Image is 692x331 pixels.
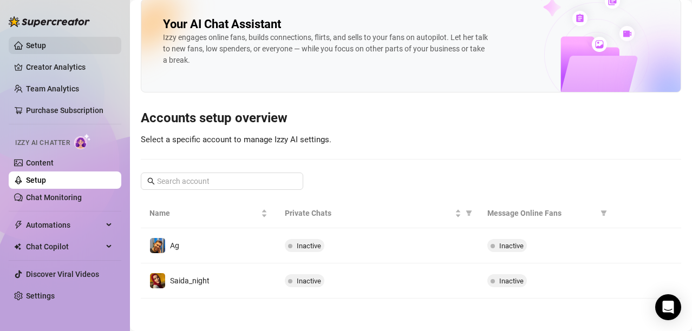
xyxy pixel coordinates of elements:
[149,207,259,219] span: Name
[26,84,79,93] a: Team Analytics
[297,277,321,285] span: Inactive
[26,216,103,234] span: Automations
[466,210,472,216] span: filter
[598,205,609,221] span: filter
[26,58,113,76] a: Creator Analytics
[170,276,210,285] span: Saida_night
[163,32,488,66] div: Izzy engages online fans, builds connections, flirts, and sells to your fans on autopilot. Let he...
[499,277,524,285] span: Inactive
[170,241,179,250] span: Ag
[141,198,276,228] th: Name
[150,238,165,253] img: Ag
[15,138,70,148] span: Izzy AI Chatter
[14,221,23,229] span: thunderbolt
[285,207,453,219] span: Private Chats
[14,243,21,250] img: Chat Copilot
[276,198,479,228] th: Private Chats
[74,134,91,149] img: AI Chatter
[463,205,474,221] span: filter
[26,270,99,279] a: Discover Viral Videos
[150,273,165,288] img: Saida_night
[26,41,46,50] a: Setup
[26,106,103,115] a: Purchase Subscription
[26,176,46,184] a: Setup
[163,17,281,32] h2: Your AI Chat Assistant
[655,294,681,320] div: Open Intercom Messenger
[157,175,288,187] input: Search account
[26,158,54,167] a: Content
[499,242,524,250] span: Inactive
[147,177,155,185] span: search
[26,292,55,300] a: Settings
[487,207,597,219] span: Message Online Fans
[26,238,103,255] span: Chat Copilot
[26,193,82,202] a: Chat Monitoring
[141,110,681,127] h3: Accounts setup overview
[297,242,321,250] span: Inactive
[9,16,90,27] img: logo-BBDzfeDw.svg
[600,210,607,216] span: filter
[141,135,331,144] span: Select a specific account to manage Izzy AI settings.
